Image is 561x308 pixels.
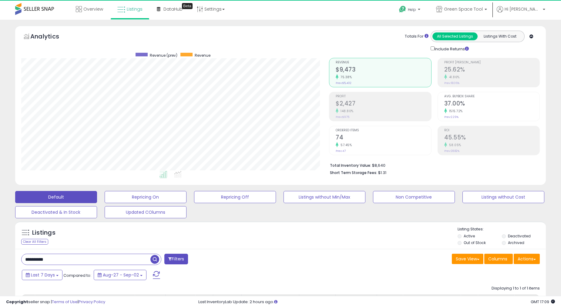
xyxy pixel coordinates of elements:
[444,66,540,74] h2: 25.62%
[447,75,460,79] small: 41.86%
[198,299,555,305] div: Last InventoryLab Update: 2 hours ago.
[105,206,186,218] button: Updated COlumns
[330,170,377,175] b: Short Term Storage Fees:
[444,6,483,12] span: Green Space Tool
[182,3,193,9] div: Tooltip anchor
[163,6,183,12] span: DataHub
[458,226,546,232] p: Listing States:
[505,6,541,12] span: Hi [PERSON_NAME]
[444,61,540,64] span: Profit [PERSON_NAME]
[394,1,426,20] a: Help
[444,129,540,132] span: ROI
[194,191,276,203] button: Repricing Off
[336,95,431,98] span: Profit
[336,100,431,108] h2: $2,427
[405,34,428,39] div: Totals For
[338,109,354,113] small: 148.80%
[103,272,139,278] span: Aug-27 - Sep-02
[15,191,97,203] button: Default
[508,233,531,239] label: Deactivated
[336,115,349,119] small: Prev: $975
[94,270,146,280] button: Aug-27 - Sep-02
[6,299,105,305] div: seller snap | |
[444,81,459,85] small: Prev: 18.06%
[462,191,544,203] button: Listings without Cost
[336,81,351,85] small: Prev: $5,402
[444,134,540,142] h2: 45.55%
[22,270,62,280] button: Last 7 Days
[336,66,431,74] h2: $9,473
[63,273,91,278] span: Compared to:
[336,61,431,64] span: Revenue
[164,254,188,264] button: Filters
[477,32,522,40] button: Listings With Cost
[336,149,346,153] small: Prev: 47
[150,53,177,58] span: Revenue (prev)
[464,233,475,239] label: Active
[399,5,406,13] i: Get Help
[330,161,535,169] li: $8,640
[508,240,524,245] label: Archived
[444,100,540,108] h2: 37.00%
[378,170,386,176] span: $1.31
[284,191,365,203] button: Listings without Min/Max
[426,45,476,52] div: Include Returns
[488,256,507,262] span: Columns
[83,6,103,12] span: Overview
[6,299,28,305] strong: Copyright
[127,6,143,12] span: Listings
[464,240,486,245] label: Out of Stock
[338,75,352,79] small: 75.38%
[336,129,431,132] span: Ordered Items
[31,272,55,278] span: Last 7 Days
[447,109,463,113] small: 1515.72%
[330,163,371,168] b: Total Inventory Value:
[30,32,71,42] h5: Analytics
[338,143,352,147] small: 57.45%
[447,143,461,147] small: 58.05%
[408,7,416,12] span: Help
[444,115,459,119] small: Prev: 2.29%
[15,206,97,218] button: Deactivated & In Stock
[497,6,545,20] a: Hi [PERSON_NAME]
[432,32,478,40] button: All Selected Listings
[195,53,210,58] span: Revenue
[21,239,48,245] div: Clear All Filters
[79,299,105,305] a: Privacy Policy
[444,95,540,98] span: Avg. Buybox Share
[373,191,455,203] button: Non Competitive
[452,254,483,264] button: Save View
[484,254,513,264] button: Columns
[514,254,540,264] button: Actions
[32,229,55,237] h5: Listings
[336,134,431,142] h2: 74
[105,191,186,203] button: Repricing On
[444,149,459,153] small: Prev: 28.82%
[531,299,555,305] span: 2025-09-10 17:09 GMT
[492,286,540,291] div: Displaying 1 to 1 of 1 items
[52,299,78,305] a: Terms of Use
